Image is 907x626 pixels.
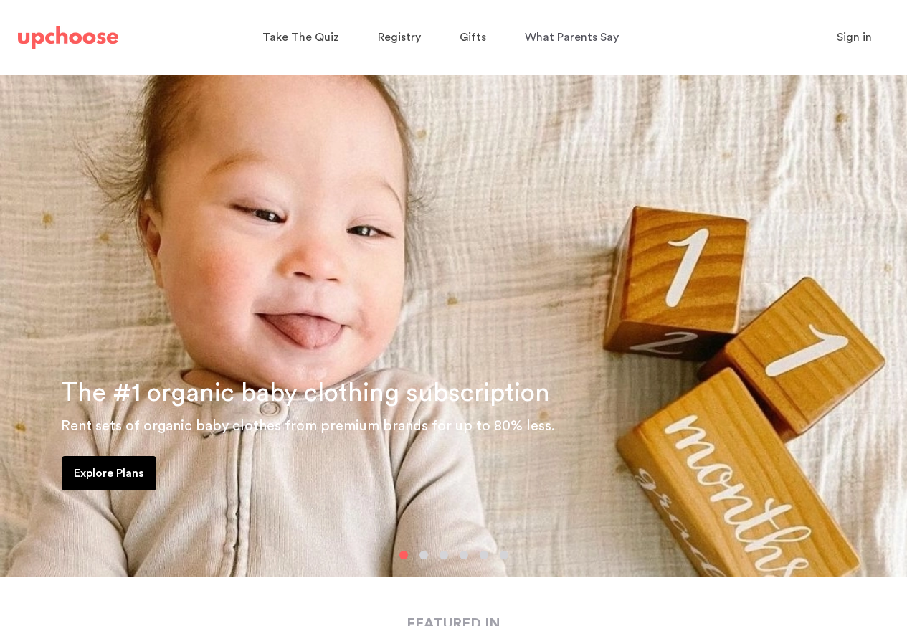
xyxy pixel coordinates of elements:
[378,32,421,43] span: Registry
[819,23,890,52] button: Sign in
[525,32,619,43] span: What Parents Say
[837,32,872,43] span: Sign in
[262,32,339,43] span: Take The Quiz
[262,24,343,52] a: Take The Quiz
[74,465,144,482] p: Explore Plans
[61,380,550,406] span: The #1 organic baby clothing subscription
[460,32,486,43] span: Gifts
[460,24,490,52] a: Gifts
[525,24,623,52] a: What Parents Say
[61,414,890,437] p: Rent sets of organic baby clothes from premium brands for up to 80% less.
[18,26,118,49] img: UpChoose
[18,23,118,52] a: UpChoose
[378,24,425,52] a: Registry
[62,456,156,490] a: Explore Plans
